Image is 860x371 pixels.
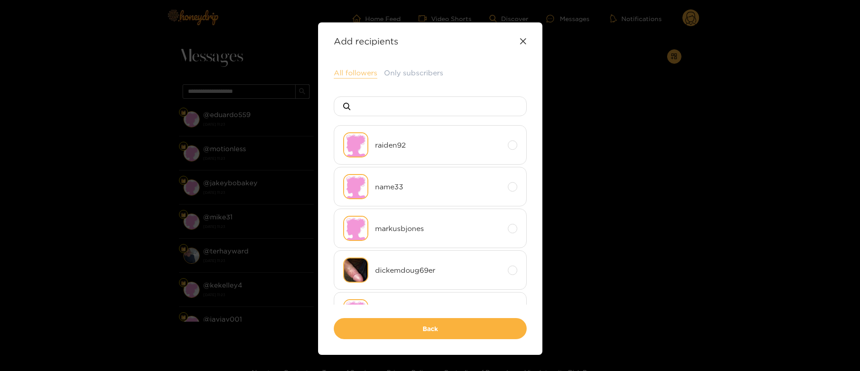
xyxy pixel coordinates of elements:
img: h8rst-screenshot_20250801_060830_chrome.jpg [343,258,368,283]
span: dickemdoug69er [375,265,501,275]
span: markusbjones [375,223,501,234]
img: no-avatar.png [343,216,368,241]
strong: Add recipients [334,36,398,46]
button: Only subscribers [384,68,443,78]
img: no-avatar.png [343,132,368,157]
button: Back [334,318,527,339]
span: name33 [375,182,501,192]
span: raiden92 [375,140,501,150]
button: All followers [334,68,377,79]
img: no-avatar.png [343,299,368,324]
img: no-avatar.png [343,174,368,199]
